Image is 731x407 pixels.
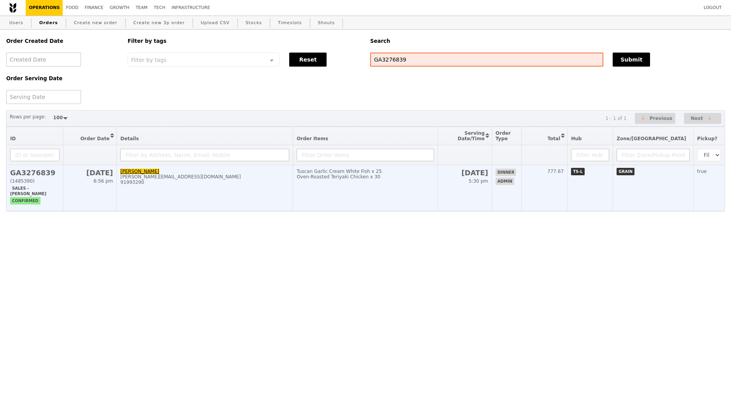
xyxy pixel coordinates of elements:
[697,136,717,141] span: Pickup?
[120,180,289,185] div: 91993290
[6,16,26,30] a: Users
[635,113,675,124] button: Previous
[10,113,46,121] label: Rows per page:
[571,168,585,175] span: TS-L
[617,149,690,161] input: Filter Zone/Pickup Point
[130,16,188,30] a: Create new 3p order
[289,53,327,67] button: Reset
[297,169,434,174] div: Tuscan Garlic Cream White Fish x 25
[297,149,434,161] input: Filter Order Items
[315,16,338,30] a: Shouts
[496,169,516,176] span: dinner
[571,149,609,161] input: Filter Hub
[613,53,650,67] button: Submit
[10,169,60,177] h2: GA3276839
[198,16,233,30] a: Upload CSV
[36,16,61,30] a: Orders
[370,38,725,44] h5: Search
[441,169,488,177] h2: [DATE]
[650,114,673,123] span: Previous
[67,169,113,177] h2: [DATE]
[242,16,265,30] a: Stocks
[617,136,686,141] span: Zone/[GEOGRAPHIC_DATA]
[6,76,118,81] h5: Order Serving Date
[297,136,328,141] span: Order Items
[10,185,48,197] span: Sales - [PERSON_NAME]
[605,116,626,121] div: 1 - 1 of 1
[6,90,81,104] input: Serving Date
[120,149,289,161] input: Filter by Address, Name, Email, Mobile
[120,169,159,174] a: [PERSON_NAME]
[9,3,16,13] img: Grain logo
[547,169,564,174] span: 777.67
[10,178,60,184] div: (1485390)
[684,113,721,124] button: Next
[93,178,113,184] span: 6:56 pm
[6,53,81,67] input: Created Date
[297,174,434,180] div: Oven‑Roasted Teriyaki Chicken x 30
[120,136,139,141] span: Details
[10,197,40,204] span: confirmed
[496,178,514,185] span: admin
[6,38,118,44] h5: Order Created Date
[469,178,488,184] span: 5:30 pm
[691,114,703,123] span: Next
[10,149,60,161] input: ID or Salesperson name
[128,38,361,44] h5: Filter by tags
[617,168,634,175] span: GRAIN
[370,53,603,67] input: Search any field
[571,136,582,141] span: Hub
[71,16,121,30] a: Create new order
[496,130,511,141] span: Order Type
[697,169,707,174] span: true
[10,136,16,141] span: ID
[120,174,289,180] div: [PERSON_NAME][EMAIL_ADDRESS][DOMAIN_NAME]
[131,56,167,63] span: Filter by tags
[275,16,305,30] a: Timeslots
